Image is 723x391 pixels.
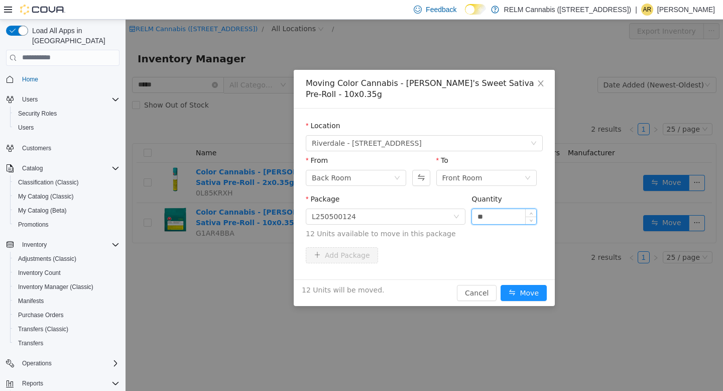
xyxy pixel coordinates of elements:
a: My Catalog (Beta) [14,205,71,217]
p: | [635,4,637,16]
a: Inventory Manager (Classic) [14,281,97,293]
span: Catalog [22,164,43,172]
button: Operations [2,356,124,370]
button: icon: plusAdd Package [180,228,253,244]
span: My Catalog (Beta) [14,205,119,217]
i: icon: up [404,192,407,195]
span: Catalog [18,162,119,174]
button: Catalog [2,161,124,175]
a: My Catalog (Classic) [14,190,78,203]
span: Purchase Orders [18,311,64,319]
button: Manifests [10,294,124,308]
i: icon: down [404,200,407,203]
span: Adjustments (Classic) [18,255,76,263]
span: Inventory Manager (Classic) [18,283,93,291]
span: Feedback [426,5,456,15]
a: Security Roles [14,108,61,120]
div: Moving Color Cannabis - [PERSON_NAME]'s Sweet Sativa Pre-Roll - 10x0.35g [180,58,417,80]
span: Operations [18,357,119,369]
span: Security Roles [18,110,57,118]
span: Riverdale - 809 Gerrard St [186,116,296,131]
p: RELM Cannabis ([STREET_ADDRESS]) [504,4,632,16]
span: Customers [22,144,51,152]
button: Promotions [10,218,124,232]
button: Classification (Classic) [10,175,124,189]
button: My Catalog (Beta) [10,204,124,218]
button: Inventory [18,239,51,251]
a: Transfers [14,337,47,349]
input: Quantity [346,189,411,205]
button: Operations [18,357,56,369]
span: Promotions [18,221,49,229]
span: Inventory Count [18,269,61,277]
i: icon: down [328,194,334,201]
span: Transfers [14,337,119,349]
i: icon: close [411,60,419,68]
span: Operations [22,359,52,367]
span: Decrease Value [400,197,411,205]
div: Back Room [186,151,225,166]
div: L250500124 [186,189,230,205]
button: Swap [287,150,304,166]
button: My Catalog (Classic) [10,189,124,204]
span: Home [18,73,119,85]
span: Security Roles [14,108,119,120]
button: Close [401,50,429,78]
i: icon: down [405,121,411,128]
span: Inventory Count [14,267,119,279]
span: Reports [22,379,43,387]
span: Increase Value [400,189,411,197]
span: Users [18,124,34,132]
button: Adjustments (Classic) [10,252,124,266]
i: icon: down [399,155,405,162]
button: Catalog [18,162,47,174]
span: Transfers (Classic) [14,323,119,335]
span: Load All Apps in [GEOGRAPHIC_DATA] [28,26,119,46]
button: Inventory Manager (Classic) [10,280,124,294]
span: 12 Units will be moved. [176,265,259,276]
img: Cova [20,5,65,15]
span: Classification (Classic) [14,176,119,188]
label: Location [180,102,215,110]
span: My Catalog (Beta) [18,207,67,215]
span: Users [18,93,119,106]
span: Customers [18,142,119,154]
a: Manifests [14,295,48,307]
p: [PERSON_NAME] [657,4,715,16]
a: Classification (Classic) [14,176,83,188]
button: icon: swapMove [375,265,421,281]
span: Users [14,122,119,134]
div: Front Room [317,151,357,166]
label: Quantity [346,175,377,183]
span: Adjustments (Classic) [14,253,119,265]
span: Promotions [14,219,119,231]
label: Package [180,175,214,183]
a: Home [18,73,42,85]
input: Dark Mode [465,4,486,15]
span: My Catalog (Classic) [14,190,119,203]
label: To [311,137,323,145]
i: icon: down [269,155,275,162]
button: Purchase Orders [10,308,124,322]
button: Transfers [10,336,124,350]
button: Users [10,121,124,135]
a: Inventory Count [14,267,65,279]
span: Reports [18,377,119,389]
span: 12 Units available to move in this package [180,209,417,220]
label: From [180,137,202,145]
button: Inventory [2,238,124,252]
span: Classification (Classic) [18,178,79,186]
span: My Catalog (Classic) [18,192,74,201]
button: Reports [18,377,47,389]
button: Customers [2,141,124,155]
span: Inventory [18,239,119,251]
span: Inventory Manager (Classic) [14,281,119,293]
button: Home [2,72,124,86]
span: Manifests [14,295,119,307]
div: Alysha Robinson [641,4,653,16]
span: Inventory [22,241,47,249]
a: Purchase Orders [14,309,68,321]
button: Inventory Count [10,266,124,280]
a: Transfers (Classic) [14,323,72,335]
a: Customers [18,142,55,154]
